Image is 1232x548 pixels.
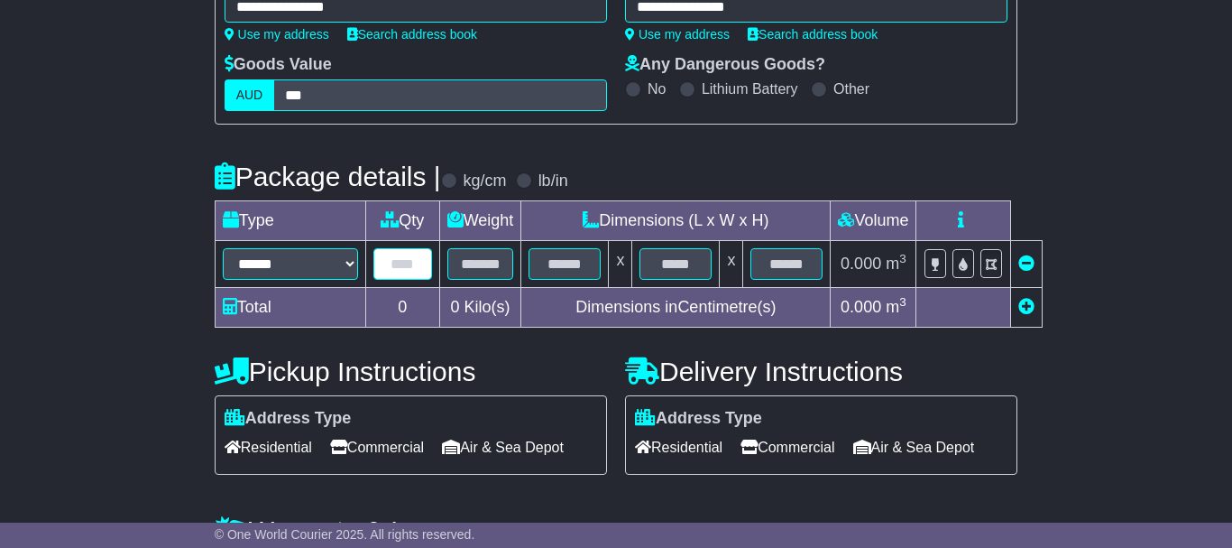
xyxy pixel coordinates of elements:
a: Add new item [1018,298,1034,316]
td: x [609,241,632,288]
h4: Package details | [215,162,441,191]
a: Use my address [625,27,730,42]
td: 0 [365,288,439,328]
a: Search address book [347,27,477,42]
label: Any Dangerous Goods? [625,55,825,75]
td: Dimensions in Centimetre(s) [521,288,831,328]
label: Address Type [225,409,352,429]
label: Address Type [635,409,762,429]
td: Weight [439,201,521,241]
label: No [648,80,666,98]
span: Commercial [740,433,834,461]
h4: Pickup Instructions [215,357,607,386]
span: 0.000 [841,298,881,316]
label: lb/in [538,172,568,191]
label: Lithium Battery [702,80,798,98]
label: kg/cm [464,172,507,191]
td: Dimensions (L x W x H) [521,201,831,241]
td: Volume [831,201,916,241]
span: Residential [635,433,722,461]
h4: Warranty & Insurance [215,515,1018,545]
h4: Delivery Instructions [625,357,1017,386]
label: AUD [225,79,275,111]
label: Goods Value [225,55,332,75]
span: 0 [451,298,460,316]
td: Kilo(s) [439,288,521,328]
a: Use my address [225,27,329,42]
span: Commercial [330,433,424,461]
td: Qty [365,201,439,241]
td: x [720,241,743,288]
sup: 3 [899,295,906,309]
td: Type [215,201,365,241]
td: Total [215,288,365,328]
span: Residential [225,433,312,461]
span: m [886,298,906,316]
span: Air & Sea Depot [853,433,975,461]
span: Air & Sea Depot [442,433,564,461]
span: © One World Courier 2025. All rights reserved. [215,527,475,542]
span: m [886,255,906,273]
a: Search address book [748,27,878,42]
sup: 3 [899,252,906,265]
a: Remove this item [1018,255,1034,273]
label: Other [833,80,869,98]
span: 0.000 [841,255,881,273]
